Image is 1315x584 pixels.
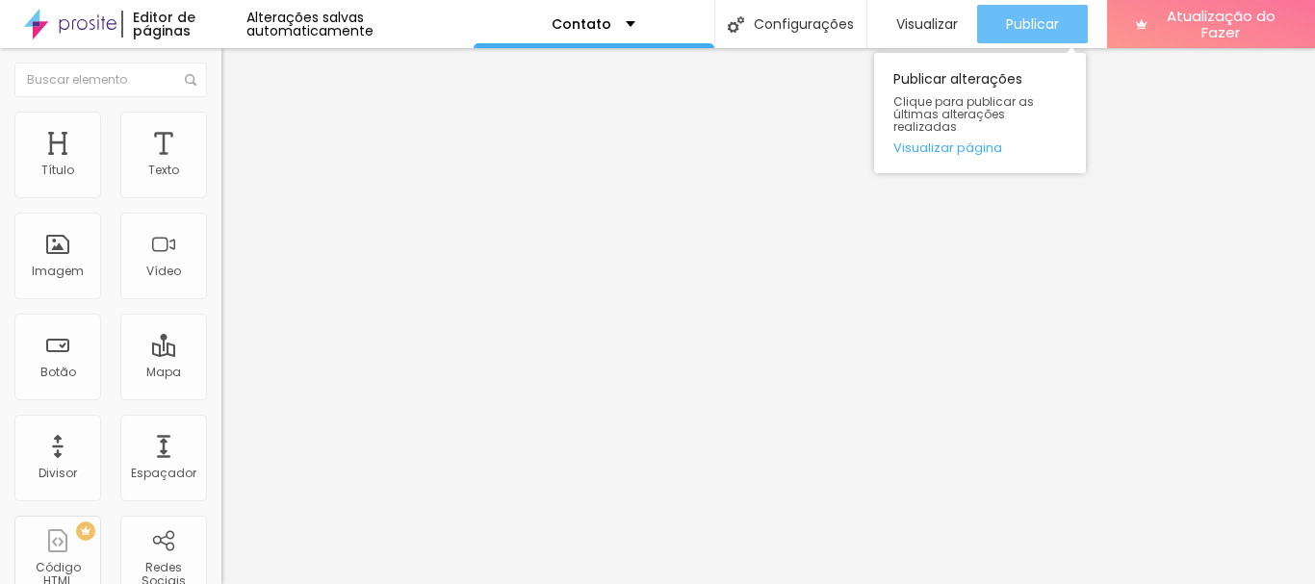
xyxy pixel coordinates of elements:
[867,5,977,43] button: Visualizar
[893,93,1034,135] font: Clique para publicar as últimas alterações realizadas
[41,162,74,178] font: Título
[146,263,181,279] font: Vídeo
[246,8,374,40] font: Alterações salvas automaticamente
[893,69,1022,89] font: Publicar alterações
[896,14,958,34] font: Visualizar
[133,8,195,40] font: Editor de páginas
[221,48,1315,584] iframe: Editor
[893,139,1002,157] font: Visualizar página
[14,63,207,97] input: Buscar elemento
[39,465,77,481] font: Divisor
[146,364,181,380] font: Mapa
[1167,6,1276,42] font: Atualização do Fazer
[893,141,1067,154] a: Visualizar página
[185,74,196,86] img: Ícone
[754,14,854,34] font: Configurações
[728,16,744,33] img: Ícone
[40,364,76,380] font: Botão
[1006,14,1059,34] font: Publicar
[131,465,196,481] font: Espaçador
[552,14,611,34] font: Contato
[148,162,179,178] font: Texto
[32,263,84,279] font: Imagem
[977,5,1088,43] button: Publicar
